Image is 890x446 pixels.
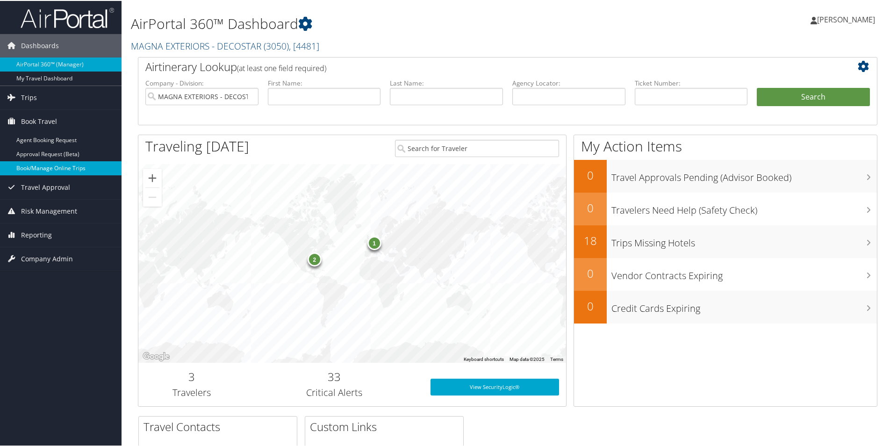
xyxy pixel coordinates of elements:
h2: Travel Contacts [144,418,297,434]
a: 0Credit Cards Expiring [574,290,877,323]
a: View SecurityLogic® [431,378,559,395]
img: airportal-logo.png [21,6,114,28]
div: 1 [367,235,381,249]
h2: 0 [574,265,607,281]
label: Agency Locator: [512,78,625,87]
div: 2 [308,252,322,266]
a: Open this area in Google Maps (opens a new window) [141,350,172,362]
h2: 0 [574,166,607,182]
a: Terms (opens in new tab) [550,356,563,361]
h3: Trips Missing Hotels [611,231,877,249]
h2: 33 [252,368,416,384]
span: Company Admin [21,246,73,270]
h1: My Action Items [574,136,877,155]
button: Zoom in [143,168,162,187]
h3: Travelers [145,385,238,398]
a: 18Trips Missing Hotels [574,224,877,257]
a: 0Travelers Need Help (Safety Check) [574,192,877,224]
button: Search [757,87,870,106]
h2: Custom Links [310,418,463,434]
h2: 3 [145,368,238,384]
a: 0Vendor Contracts Expiring [574,257,877,290]
h2: Airtinerary Lookup [145,58,808,74]
h3: Travel Approvals Pending (Advisor Booked) [611,165,877,183]
span: Risk Management [21,199,77,222]
span: Trips [21,85,37,108]
h2: 18 [574,232,607,248]
label: First Name: [268,78,381,87]
h3: Critical Alerts [252,385,416,398]
label: Company - Division: [145,78,258,87]
a: [PERSON_NAME] [811,5,884,33]
label: Ticket Number: [635,78,748,87]
span: (at least one field required) [237,62,326,72]
img: Google [141,350,172,362]
span: Reporting [21,223,52,246]
span: ( 3050 ) [264,39,289,51]
input: Search for Traveler [395,139,559,156]
span: Dashboards [21,33,59,57]
span: Map data ©2025 [510,356,545,361]
a: MAGNA EXTERIORS - DECOSTAR [131,39,319,51]
button: Zoom out [143,187,162,206]
span: Travel Approval [21,175,70,198]
h1: AirPortal 360™ Dashboard [131,13,633,33]
label: Last Name: [390,78,503,87]
h2: 0 [574,297,607,313]
button: Keyboard shortcuts [464,355,504,362]
span: , [ 4481 ] [289,39,319,51]
h2: 0 [574,199,607,215]
h3: Vendor Contracts Expiring [611,264,877,281]
h3: Travelers Need Help (Safety Check) [611,198,877,216]
span: Book Travel [21,109,57,132]
h3: Credit Cards Expiring [611,296,877,314]
h1: Traveling [DATE] [145,136,249,155]
a: 0Travel Approvals Pending (Advisor Booked) [574,159,877,192]
span: [PERSON_NAME] [817,14,875,24]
